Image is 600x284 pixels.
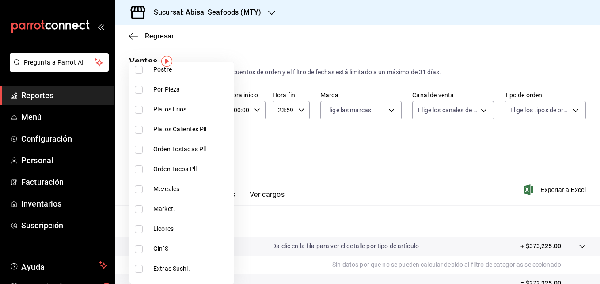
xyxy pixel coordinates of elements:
span: Por Pieza [153,85,230,94]
span: Mezcales [153,184,230,194]
span: Licores [153,224,230,234]
span: Platos Calientes Pll [153,125,230,134]
span: Orden Tacos Pll [153,165,230,174]
span: Platos Frios [153,105,230,114]
img: Tooltip marker [161,56,172,67]
span: Postre [153,65,230,74]
span: Market. [153,204,230,214]
span: Extras Sushi. [153,264,230,273]
span: Orden Tostadas Pll [153,145,230,154]
span: Gin´S [153,244,230,253]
